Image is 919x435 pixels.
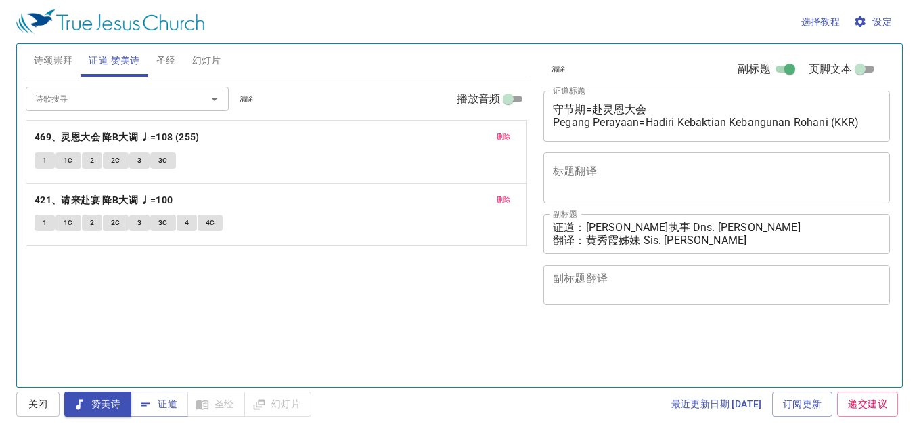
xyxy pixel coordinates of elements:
button: 2 [82,215,102,231]
button: 证道 [131,392,188,417]
button: 选择教程 [796,9,846,35]
button: 删除 [489,192,519,208]
button: 设定 [851,9,897,35]
span: 幻灯片 [192,52,221,69]
button: 删除 [489,129,519,145]
span: 1 [43,217,47,229]
button: 赞美诗 [64,392,131,417]
span: 最近更新日期 [DATE] [671,396,762,413]
span: 证道 [141,396,177,413]
span: 删除 [497,194,511,206]
span: 副标题 [738,61,770,77]
button: 1C [55,215,81,231]
button: 关闭 [16,392,60,417]
span: 赞美诗 [75,396,120,413]
button: 421、请来赴宴 降B大调 ♩=100 [35,192,175,209]
span: 递交建议 [848,396,887,413]
textarea: 证道：[PERSON_NAME]执事 Dns. [PERSON_NAME] 翻译：黄秀霞姊妹 Sis. [PERSON_NAME] [553,221,880,247]
span: 2 [90,217,94,229]
b: 421、请来赴宴 降B大调 ♩=100 [35,192,173,209]
button: 1 [35,215,55,231]
textarea: 守节期=赴灵恩大会 Pegang Perayaan=Hadiri Kebaktian Kebangunan Rohani (KKR) [553,103,880,129]
span: 诗颂崇拜 [34,52,73,69]
a: 递交建议 [837,392,898,417]
span: 4 [185,217,189,229]
a: 订阅更新 [772,392,833,417]
span: 订阅更新 [783,396,822,413]
button: 2C [103,152,129,169]
span: 设定 [856,14,892,30]
span: 删除 [497,131,511,143]
span: 清除 [240,93,254,105]
button: 2C [103,215,129,231]
span: 2C [111,217,120,229]
button: 4 [177,215,197,231]
span: 选择教程 [801,14,840,30]
button: 469、灵恩大会 降B大调 ♩=108 (255) [35,129,202,146]
span: 证道 赞美诗 [89,52,139,69]
button: 1 [35,152,55,169]
span: 1 [43,154,47,167]
button: 3 [129,152,150,169]
span: 4C [206,217,215,229]
span: 清除 [552,63,566,75]
span: 1C [64,154,73,167]
button: 清除 [543,61,574,77]
button: 1C [55,152,81,169]
span: 2 [90,154,94,167]
span: 页脚文本 [809,61,853,77]
a: 最近更新日期 [DATE] [666,392,767,417]
span: 1C [64,217,73,229]
button: Open [205,89,224,108]
span: 关闭 [27,396,49,413]
button: 4C [198,215,223,231]
button: 3C [150,152,176,169]
button: 清除 [231,91,262,107]
span: 圣经 [156,52,176,69]
img: True Jesus Church [16,9,204,34]
span: 2C [111,154,120,167]
span: 3C [158,217,168,229]
button: 2 [82,152,102,169]
button: 3C [150,215,176,231]
span: 3C [158,154,168,167]
span: 3 [137,154,141,167]
b: 469、灵恩大会 降B大调 ♩=108 (255) [35,129,200,146]
span: 播放音频 [457,91,501,107]
span: 3 [137,217,141,229]
button: 3 [129,215,150,231]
